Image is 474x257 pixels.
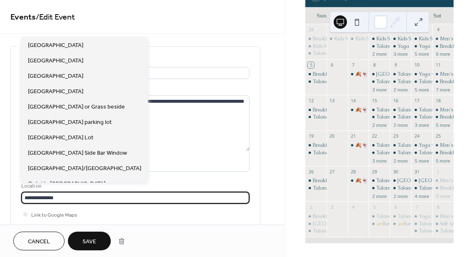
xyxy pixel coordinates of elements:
div: Sat [428,7,447,24]
div: 30 [392,168,399,175]
button: 5 more [412,157,432,164]
div: Breakfast at Talons Grille [305,142,327,149]
div: 23 [392,133,399,139]
div: 5 [308,62,314,68]
span: / Edit Event [36,9,75,25]
div: Talona Walks! - Self-led Nature Walk Through Resort [305,149,327,156]
div: Kids Summer Fun Challenge [369,35,390,42]
div: Breakfast at Talons Grille [432,43,454,50]
div: 25 [435,133,441,139]
div: 3 [414,27,420,33]
span: [GEOGRAPHIC_DATA]/[GEOGRAPHIC_DATA] [28,164,141,173]
span: Outside [GEOGRAPHIC_DATA] [28,180,105,188]
div: Talona Walks! - Self-led Nature Walk Through Resort [313,114,433,121]
div: Kids Summer Fun Challenge [327,35,348,42]
div: Kids Summer Fun Challenge [411,35,432,42]
div: 4 [350,204,357,210]
button: 3 more [390,50,411,57]
div: Talons Grille - Open [419,114,464,121]
div: Talons Bar - Open [376,142,417,149]
div: Wed [370,7,389,24]
div: Talons Bar - Open [411,106,432,114]
div: Kids Summer Fun Challenge [305,43,327,50]
div: Talons Bar - Open [397,71,439,78]
div: Talona Walks! - Self-led Nature Walk Through Resort [313,227,433,235]
div: Talons Grille - Open [397,149,443,156]
div: 13 [329,97,335,104]
button: 2 more [390,157,411,164]
div: Breakfast at Talons Grille [305,71,327,78]
div: 🍂👻 Kids Resort Challenge 👻🍂 [355,106,432,114]
div: 24 [414,133,420,139]
span: Save [82,237,96,246]
div: Talons Bar - Open [369,213,390,220]
button: 2 more [390,86,411,93]
div: 6 [392,204,399,210]
span: [GEOGRAPHIC_DATA] or Grass beside [28,103,125,111]
div: 27 [329,168,335,175]
div: Breakfast at Talons Grille [305,213,327,220]
div: 🍻Bar Games with Keith and Kelly 🍻 [390,220,411,227]
div: 🍂👻 Kids Resort Challenge 👻🍂 [355,142,432,149]
div: Men's Bible Study Group [432,142,454,149]
div: Talona Walks! - Self-led Nature Walk Through Resort [313,50,433,57]
div: Talons Bar - Open [369,43,390,50]
div: Grandview Hall - Closed for Private Event [411,177,432,184]
div: 7 [350,62,357,68]
div: 8 [371,62,377,68]
div: Grandview Hall - Closed for Private Event [390,177,411,184]
div: Talons Bar - Open [419,106,460,114]
div: 8 [435,204,441,210]
div: Yoga with Beth at Talona Ridge [411,71,432,78]
div: 7 [414,204,420,210]
div: 17 [414,97,420,104]
div: Talons Grille - Open [411,114,432,121]
div: 6 [329,62,335,68]
div: Breakfast at Talons Grille [305,106,327,114]
div: Talons Grille - Open [376,185,422,192]
div: Talona Walks! - Self-led Nature Walk Through Resort [313,149,433,156]
div: Yoga with Beth at Talona Ridge [411,142,432,149]
div: Breakfast at Talons Grille [432,185,454,192]
div: Talona Walks! - Self-led Nature Walk Through Resort [305,114,327,121]
div: Kids Summer Fun Challenge [313,43,376,50]
button: Cancel [13,232,65,250]
div: Talons Grille - Open [376,114,422,121]
button: 3 more [412,121,432,128]
div: Talons Bar - Open [419,149,460,156]
a: Events [10,9,36,25]
button: 2 more [369,192,390,199]
div: Men's Bible Study Group [432,106,454,114]
div: Talons Bar - Open [411,185,432,192]
div: Talona Walks! - Self-led Nature Walk Through Resort [305,185,327,192]
button: 6 more [433,50,454,57]
span: [GEOGRAPHIC_DATA] [28,72,83,81]
div: Sun [312,7,331,24]
div: Kids Summer Fun Challenge [355,35,419,42]
div: 1 [435,168,441,175]
div: Men's Bible Study Group [432,35,454,42]
div: Talona Rocks! [411,227,432,235]
button: 3 more [369,86,390,93]
div: Talons Bar - Open [397,106,439,114]
div: Talons Bar - Open [390,142,411,149]
button: 2 more [369,50,390,57]
div: 🍂👻 Kids Resort Challenge 👻🍂 [348,142,369,149]
div: Talons Bar - Open [419,220,460,227]
div: [GEOGRAPHIC_DATA] - Closed for Private Event [313,220,425,227]
div: Yoga - Flow into the Weekend [390,43,411,50]
div: Talons Grille - Open [397,114,443,121]
div: Talons Bar - Open [376,78,417,85]
div: Kids Summer Fun Challenge [348,35,369,42]
span: [GEOGRAPHIC_DATA] [28,57,83,65]
div: Talons Grille - Open [369,114,390,121]
span: Cancel [28,237,50,246]
button: 3 more [369,157,390,164]
div: Grandview Hall - Closed for Private Event [369,71,390,78]
button: 5 more [412,86,432,93]
div: 21 [350,133,357,139]
div: Talons Bar - Open [411,149,432,156]
div: 2 [308,204,314,210]
div: 31 [414,168,420,175]
div: 1 [371,27,377,33]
